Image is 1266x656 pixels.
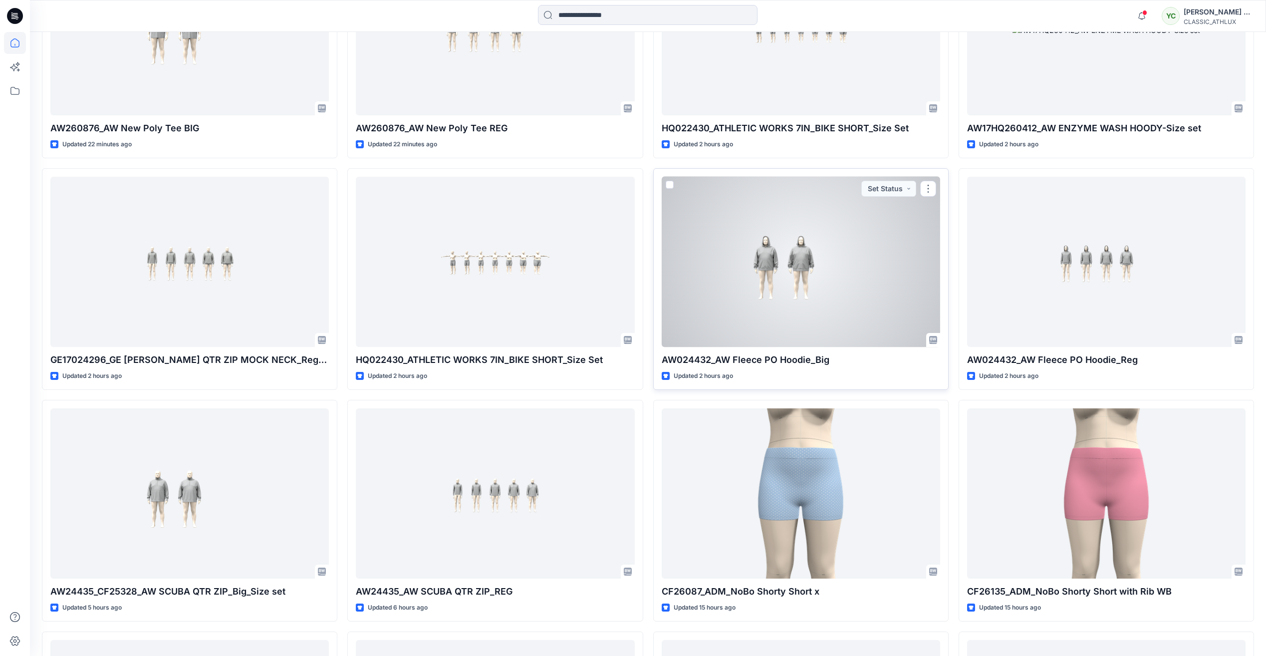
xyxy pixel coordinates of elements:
p: CF26135_ADM_NoBo Shorty Short with Rib WB [967,585,1246,599]
p: AW024432_AW Fleece PO Hoodie_Reg [967,353,1246,367]
a: HQ022430_ATHLETIC WORKS 7IN_BIKE SHORT_Size Set [356,177,634,347]
div: CLASSIC_ATHLUX [1184,18,1254,25]
p: AW024432_AW Fleece PO Hoodie_Big [662,353,940,367]
p: Updated 22 minutes ago [368,139,437,150]
p: AW17HQ260412_AW ENZYME WASH HOODY-Size set [967,121,1246,135]
a: GE17024296_GE TERRY QTR ZIP MOCK NECK_Reg_Size set [50,177,329,347]
div: YC [1162,7,1180,25]
p: Updated 22 minutes ago [62,139,132,150]
p: HQ022430_ATHLETIC WORKS 7IN_BIKE SHORT_Size Set [356,353,634,367]
p: Updated 2 hours ago [368,371,427,381]
a: CF26087_ADM_NoBo Shorty Short x [662,408,940,579]
p: Updated 2 hours ago [62,371,122,381]
p: CF26087_ADM_NoBo Shorty Short x [662,585,940,599]
a: AW24435_CF25328_AW SCUBA QTR ZIP_Big_Size set [50,408,329,579]
p: AW260876_AW New Poly Tee REG [356,121,634,135]
p: GE17024296_GE [PERSON_NAME] QTR ZIP MOCK NECK_Reg_Size set [50,353,329,367]
p: Updated 15 hours ago [674,603,736,613]
p: Updated 6 hours ago [368,603,428,613]
p: Updated 2 hours ago [674,139,733,150]
p: Updated 5 hours ago [62,603,122,613]
p: Updated 2 hours ago [979,139,1038,150]
p: AW260876_AW New Poly Tee BIG [50,121,329,135]
p: AW24435_AW SCUBA QTR ZIP_REG [356,585,634,599]
p: Updated 2 hours ago [979,371,1038,381]
p: AW24435_CF25328_AW SCUBA QTR ZIP_Big_Size set [50,585,329,599]
p: Updated 2 hours ago [674,371,733,381]
a: CF26135_ADM_NoBo Shorty Short with Rib WB [967,408,1246,579]
p: Updated 15 hours ago [979,603,1041,613]
p: HQ022430_ATHLETIC WORKS 7IN_BIKE SHORT_Size Set [662,121,940,135]
a: AW024432_AW Fleece PO Hoodie_Reg [967,177,1246,347]
div: [PERSON_NAME] Cfai [1184,6,1254,18]
a: AW024432_AW Fleece PO Hoodie_Big [662,177,940,347]
a: AW24435_AW SCUBA QTR ZIP_REG [356,408,634,579]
